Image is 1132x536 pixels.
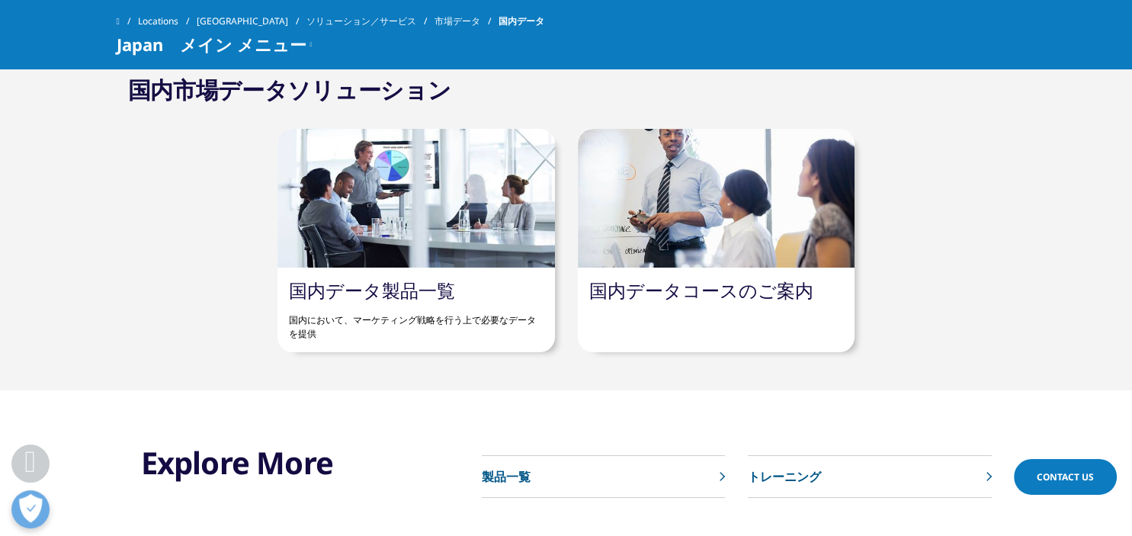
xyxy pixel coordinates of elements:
a: ソリューション／サービス [306,8,435,35]
a: [GEOGRAPHIC_DATA] [197,8,306,35]
h3: Explore More [141,444,396,482]
h2: 国内市場データソリューション [128,75,451,105]
a: トレーニング [748,456,991,498]
span: Contact Us [1037,470,1094,483]
p: トレーニング [748,467,821,486]
p: 国内において、マーケティング戦略を行う上で必要なデータを提供 [289,302,543,341]
p: 製品一覧 [482,467,531,486]
a: 国内データ製品一覧 [289,278,455,303]
a: 製品一覧 [482,456,725,498]
a: Locations [138,8,197,35]
button: 優先設定センターを開く [11,490,50,528]
a: 市場データ [435,8,499,35]
span: Japan メイン メニュー [117,35,306,53]
a: 国内データコースのご案内 [589,278,813,303]
a: Contact Us [1014,459,1117,495]
span: 国内データ [499,8,544,35]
